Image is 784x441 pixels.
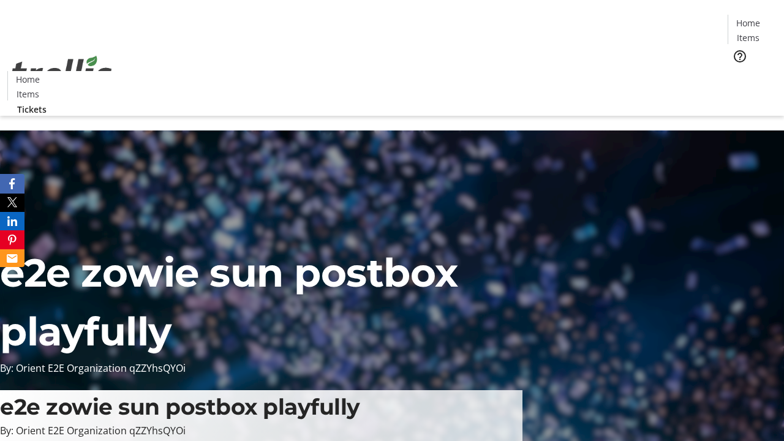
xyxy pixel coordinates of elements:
a: Tickets [7,103,56,116]
a: Home [8,73,47,86]
button: Help [728,44,752,69]
a: Tickets [728,71,777,84]
span: Items [737,31,759,44]
a: Home [728,17,767,29]
span: Items [17,88,39,100]
a: Items [8,88,47,100]
span: Tickets [17,103,47,116]
img: Orient E2E Organization qZZYhsQYOi's Logo [7,42,116,104]
span: Home [736,17,760,29]
span: Tickets [737,71,767,84]
span: Home [16,73,40,86]
a: Items [728,31,767,44]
